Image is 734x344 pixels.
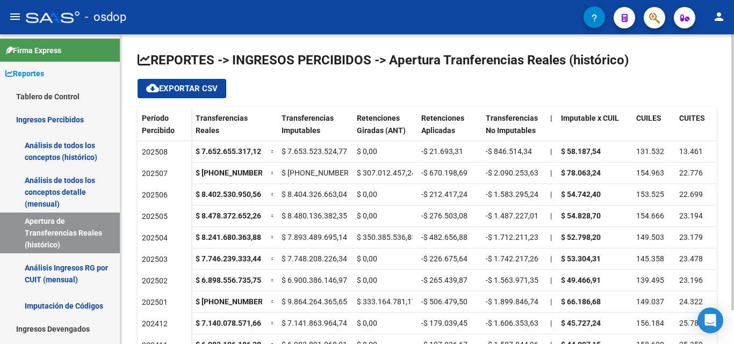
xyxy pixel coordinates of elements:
span: $ 0,00 [357,254,377,263]
span: | [550,276,552,284]
span: 153.525 [636,190,664,199]
strong: $ 6.898.556.735,75 [196,276,261,284]
datatable-header-cell: Retenciones Aplicadas [417,107,481,152]
span: -$ 1.712.211,23 [486,233,538,241]
span: | [550,233,552,241]
datatable-header-cell: | [546,107,557,152]
strong: $ [PHONE_NUMBER],58 [196,297,275,306]
strong: $ 66.186,68 [561,297,601,306]
span: Transferencias No Imputables [486,114,538,135]
span: $ 8.480.136.382,35 [282,211,347,220]
span: $ 333.164.781,17 [357,297,416,306]
span: 22.699 [679,190,703,199]
span: -$ 276.503,08 [421,211,467,220]
mat-icon: menu [9,10,21,23]
span: -$ 1.742.217,26 [486,254,538,263]
span: -$ 1.606.353,63 [486,319,538,327]
span: -$ 1.487.227,01 [486,211,538,220]
span: 202501 [142,298,168,306]
span: -$ 1.899.846,74 [486,297,538,306]
span: = [271,233,275,241]
strong: $ 8.241.680.363,88 [196,233,261,241]
span: = [271,254,275,263]
span: Reportes [5,68,44,79]
span: -$ 21.693,31 [421,147,463,156]
span: Retenciones Giradas (ANT) [357,114,406,135]
span: = [271,276,275,284]
strong: $ 58.187,54 [561,147,601,156]
strong: $ 7.652.655.317,12 [196,147,261,156]
span: 25.782 [679,319,703,327]
div: Open Intercom Messenger [697,308,723,333]
span: -$ 482.656,88 [421,233,467,241]
strong: $ 7.746.239.333,44 [196,254,261,263]
datatable-header-cell: Período Percibido [138,107,191,152]
span: CUILES [636,114,661,122]
span: $ 7.653.523.524,77 [282,147,347,156]
span: $ [PHONE_NUMBER],50 [282,169,361,177]
span: | [550,169,552,177]
span: $ 7.893.489.695,14 [282,233,347,241]
span: | [550,254,552,263]
span: = [271,147,275,156]
span: $ 0,00 [357,147,377,156]
datatable-header-cell: Retenciones Giradas (ANT) [352,107,417,152]
datatable-header-cell: Transferencias Imputables [277,107,352,152]
span: $ 0,00 [357,190,377,199]
span: 23.179 [679,233,703,241]
span: Transferencias Reales [196,114,248,135]
span: Firma Express [5,45,61,56]
span: | [550,297,552,306]
span: 139.495 [636,276,664,284]
span: $ 350.385.536,85 [357,233,416,241]
span: 23.478 [679,254,703,263]
span: $ 0,00 [357,276,377,284]
span: -$ 506.479,50 [421,297,467,306]
span: = [271,190,275,199]
strong: $ [PHONE_NUMBER],42 [196,169,275,177]
span: -$ 1.563.971,35 [486,276,538,284]
strong: $ 78.063,24 [561,169,601,177]
span: CUITES [679,114,705,122]
strong: $ 8.402.530.950,56 [196,190,261,199]
span: 131.532 [636,147,664,156]
mat-icon: cloud_download [146,82,159,94]
span: - osdop [85,5,126,29]
datatable-header-cell: CUITES [675,107,718,152]
span: $ 0,00 [357,211,377,220]
span: Exportar CSV [146,84,218,93]
strong: $ 49.466,91 [561,276,601,284]
span: -$ 2.090.253,63 [486,169,538,177]
span: -$ 846.514,34 [486,147,532,156]
span: -$ 670.198,69 [421,169,467,177]
span: 23.196 [679,276,703,284]
span: | [550,147,552,156]
span: 202503 [142,255,168,264]
span: $ 8.404.326.663,04 [282,190,347,199]
span: = [271,169,275,177]
span: -$ 226.675,64 [421,254,467,263]
span: -$ 179.039,45 [421,319,467,327]
strong: $ 54.828,70 [561,211,601,220]
span: 24.322 [679,297,703,306]
span: $ 7.748.208.226,34 [282,254,347,263]
span: Imputable x CUIL [561,114,619,122]
span: -$ 212.417,24 [421,190,467,199]
strong: $ 7.140.078.571,66 [196,319,261,327]
span: 149.503 [636,233,664,241]
span: | [550,211,552,220]
span: $ 9.864.264.365,65 [282,297,347,306]
span: = [271,211,275,220]
span: 202505 [142,212,168,221]
span: = [271,297,275,306]
span: 154.963 [636,169,664,177]
mat-icon: person [713,10,725,23]
strong: $ 53.304,31 [561,254,601,263]
span: 149.037 [636,297,664,306]
span: $ 0,00 [357,319,377,327]
span: = [271,319,275,327]
span: 202507 [142,169,168,178]
datatable-header-cell: Imputable x CUIL [557,107,632,152]
strong: $ 8.478.372.652,26 [196,211,261,220]
span: Transferencias Imputables [282,114,334,135]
